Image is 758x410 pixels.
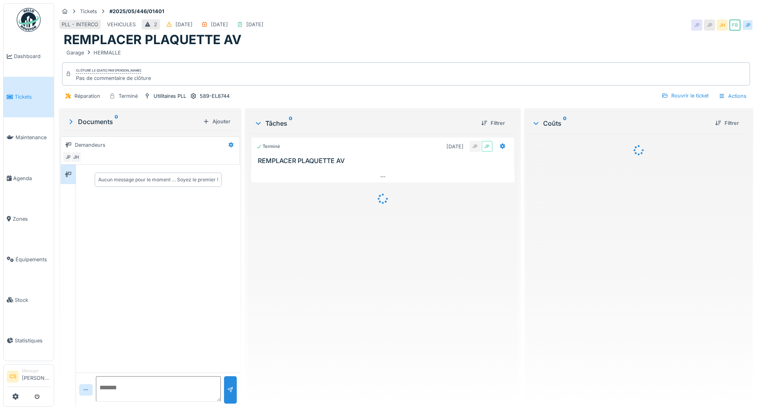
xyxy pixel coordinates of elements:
span: Dashboard [14,52,51,60]
div: Coûts [532,119,709,128]
div: Ajouter [200,116,234,127]
div: Réparation [74,92,100,100]
a: Dashboard [4,36,54,77]
h1: REMPLACER PLAQUETTE AV [64,32,242,47]
div: JH [70,152,82,163]
div: [DATE] [446,143,464,150]
span: Maintenance [16,134,51,141]
div: [DATE] [211,21,228,28]
a: Stock [4,280,54,320]
a: Agenda [4,158,54,198]
a: Équipements [4,239,54,280]
a: Zones [4,198,54,239]
div: Filtrer [712,118,742,128]
sup: 0 [115,117,118,126]
sup: 0 [289,119,292,128]
span: Agenda [13,175,51,182]
strong: #2025/05/446/01401 [106,8,168,15]
span: Stock [15,296,51,304]
span: Tickets [15,93,51,101]
div: Manager [22,368,51,374]
div: Terminé [119,92,138,100]
div: Aucun message pour le moment … Soyez le premier ! [98,176,218,183]
li: [PERSON_NAME] [22,368,51,385]
a: Tickets [4,77,54,117]
div: Garage HERMALLE [66,49,121,56]
div: 589-EL8744 [200,92,230,100]
div: JP [62,152,74,163]
li: CS [7,371,19,383]
div: Demandeurs [75,141,105,149]
div: Pas de commentaire de clôture [76,74,151,82]
div: FB [729,19,740,31]
div: PLL - INTERCO [62,21,98,28]
div: JP [704,19,715,31]
sup: 0 [563,119,567,128]
div: Clôturé le [DATE] par [PERSON_NAME] [76,68,141,74]
span: Équipements [16,256,51,263]
h3: REMPLACER PLAQUETTE AV [258,157,511,165]
span: Statistiques [15,337,51,344]
div: Rouvrir le ticket [659,90,712,101]
div: [DATE] [175,21,193,28]
a: Statistiques [4,320,54,361]
a: CS Manager[PERSON_NAME] [7,368,51,387]
div: JP [470,141,481,152]
div: Tickets [80,8,97,15]
div: JP [742,19,753,31]
div: Actions [715,90,750,102]
div: [DATE] [246,21,263,28]
div: Terminé [256,143,280,150]
div: JP [691,19,702,31]
div: Utilitaires PLL [154,92,186,100]
div: Filtrer [478,118,508,128]
a: Maintenance [4,117,54,158]
span: Zones [13,215,51,223]
div: JP [481,141,493,152]
div: Tâches [254,119,474,128]
div: Documents [67,117,200,126]
div: JH [717,19,728,31]
div: 2 [154,21,157,28]
img: Badge_color-CXgf-gQk.svg [17,8,41,32]
div: VEHICULES [107,21,136,28]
